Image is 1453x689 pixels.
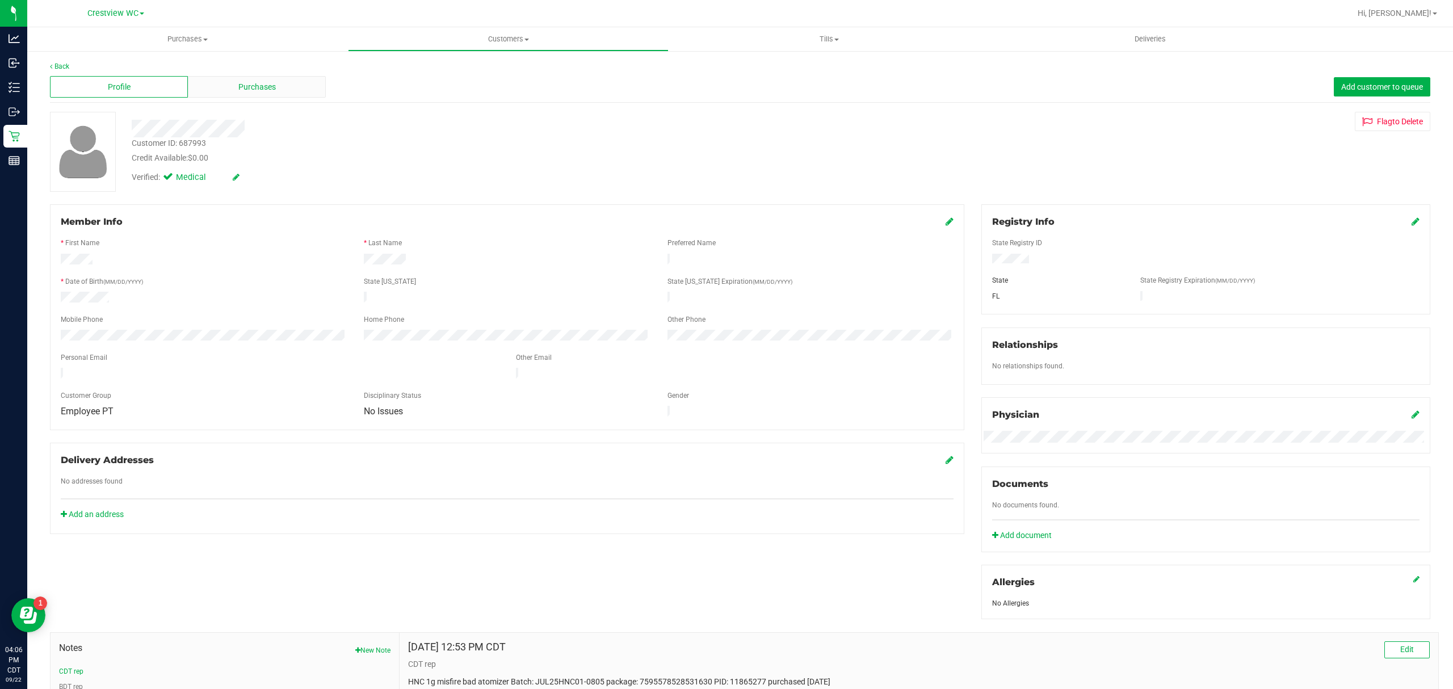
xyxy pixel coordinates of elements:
[348,27,669,51] a: Customers
[9,57,20,69] inline-svg: Inbound
[408,676,1430,688] p: HNC 1g misfire bad atomizer Batch: JUL25HNC01-0805 package: 7595578528531630 PID: 11865277 purcha...
[61,314,103,325] label: Mobile Phone
[1384,641,1430,658] button: Edit
[61,352,107,363] label: Personal Email
[11,598,45,632] iframe: Resource center
[667,314,705,325] label: Other Phone
[992,238,1042,248] label: State Registry ID
[50,62,69,70] a: Back
[667,390,689,401] label: Gender
[348,34,668,44] span: Customers
[188,153,208,162] span: $0.00
[516,352,552,363] label: Other Email
[364,406,403,417] span: No Issues
[1355,112,1430,131] button: Flagto Delete
[355,645,390,656] button: New Note
[1334,77,1430,96] button: Add customer to queue
[176,171,221,184] span: Medical
[667,238,716,248] label: Preferred Name
[408,641,506,653] h4: [DATE] 12:53 PM CDT
[1119,34,1181,44] span: Deliveries
[61,390,111,401] label: Customer Group
[364,390,421,401] label: Disciplinary Status
[1358,9,1431,18] span: Hi, [PERSON_NAME]!
[368,238,402,248] label: Last Name
[667,276,792,287] label: State [US_STATE] Expiration
[27,27,348,51] a: Purchases
[992,577,1035,587] span: Allergies
[992,361,1064,371] label: No relationships found.
[59,641,390,655] span: Notes
[61,476,123,486] label: No addresses found
[984,291,1132,301] div: FL
[992,530,1057,541] a: Add document
[992,478,1048,489] span: Documents
[1400,645,1414,654] span: Edit
[132,137,206,149] div: Customer ID: 687993
[5,675,22,684] p: 09/22
[108,81,131,93] span: Profile
[9,82,20,93] inline-svg: Inventory
[1140,275,1255,285] label: State Registry Expiration
[984,275,1132,285] div: State
[9,131,20,142] inline-svg: Retail
[87,9,138,18] span: Crestview WC
[61,406,114,417] span: Employee PT
[61,455,154,465] span: Delivery Addresses
[364,314,404,325] label: Home Phone
[669,34,989,44] span: Tills
[364,276,416,287] label: State [US_STATE]
[61,216,123,227] span: Member Info
[33,596,47,610] iframe: Resource center unread badge
[669,27,989,51] a: Tills
[65,276,143,287] label: Date of Birth
[992,216,1055,227] span: Registry Info
[238,81,276,93] span: Purchases
[990,27,1311,51] a: Deliveries
[408,658,1430,670] p: CDT rep
[992,598,1420,608] div: No Allergies
[9,155,20,166] inline-svg: Reports
[992,409,1039,420] span: Physician
[1215,278,1255,284] span: (MM/DD/YYYY)
[103,279,143,285] span: (MM/DD/YYYY)
[132,171,240,184] div: Verified:
[53,123,113,181] img: user-icon.png
[61,510,124,519] a: Add an address
[1341,82,1423,91] span: Add customer to queue
[132,152,813,164] div: Credit Available:
[27,34,348,44] span: Purchases
[65,238,99,248] label: First Name
[5,645,22,675] p: 04:06 PM CDT
[59,666,83,677] button: CDT rep
[753,279,792,285] span: (MM/DD/YYYY)
[9,106,20,117] inline-svg: Outbound
[992,339,1058,350] span: Relationships
[992,501,1059,509] span: No documents found.
[9,33,20,44] inline-svg: Analytics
